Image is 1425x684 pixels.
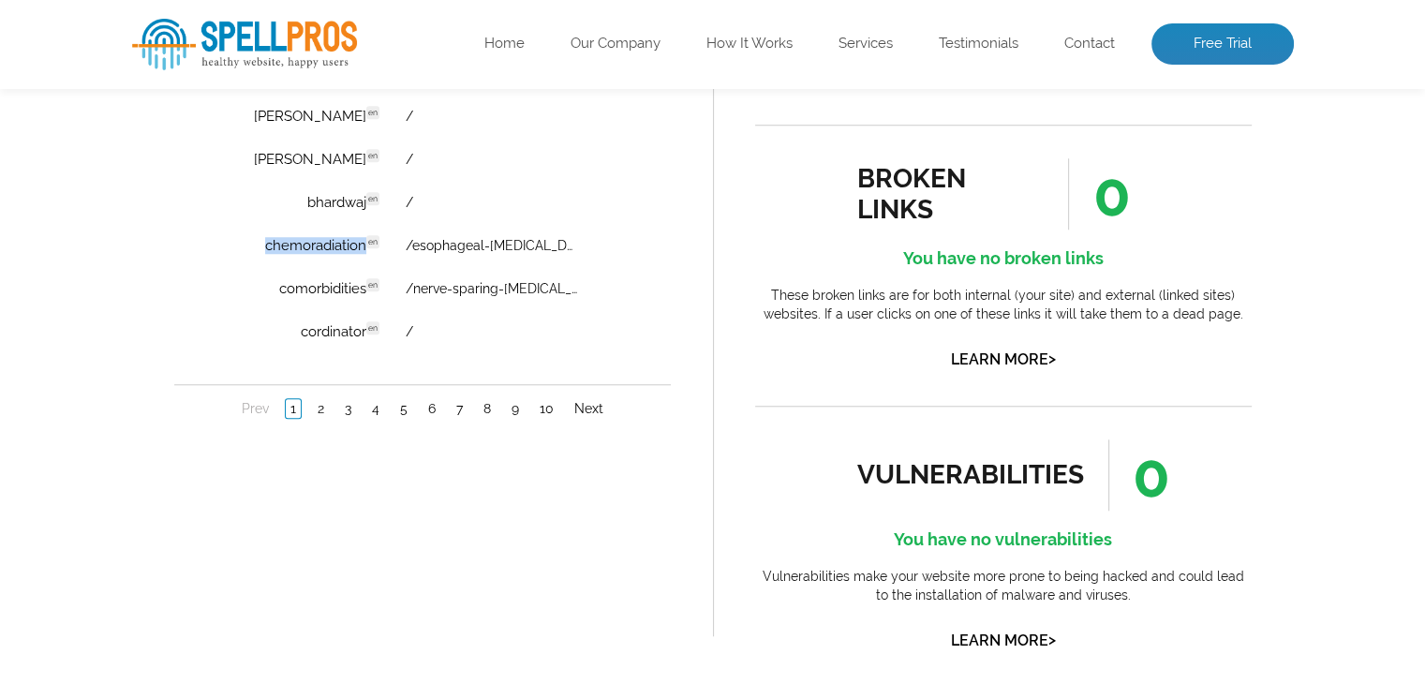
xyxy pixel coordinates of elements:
[49,47,216,88] td: achchhe
[49,305,216,347] td: bhardwaj
[1151,23,1294,65] a: Free Trial
[49,262,216,304] td: [PERSON_NAME]
[192,273,205,286] span: en
[1048,627,1056,653] span: >
[49,349,216,390] td: chemoradiation
[49,435,216,476] td: cordinator
[192,359,205,372] span: en
[231,405,405,420] a: /nerve-sparing-[MEDICAL_DATA]-for-[MEDICAL_DATA]-is-it-right-for-you/
[49,176,216,217] td: [MEDICAL_DATA]
[49,90,216,131] td: afriad
[49,2,216,45] th: Error Word
[939,35,1018,53] a: Testimonials
[706,35,793,53] a: How It Works
[484,35,525,53] a: Home
[231,60,239,75] a: /
[49,392,216,433] td: comorbidities
[231,189,405,204] a: /advances-in-[MEDICAL_DATA]-and-targeted-therapies-for-urological-cancers/
[839,35,893,53] a: Services
[221,523,238,542] a: 5
[951,350,1056,368] a: Learn More>
[166,523,182,542] a: 3
[333,523,349,542] a: 9
[192,186,205,200] span: en
[139,523,155,542] a: 2
[192,57,205,70] span: en
[1108,439,1170,511] span: 0
[192,230,205,243] span: en
[755,244,1252,274] h4: You have no broken links
[218,2,448,45] th: Website Page
[192,100,205,113] span: en
[193,523,210,542] a: 4
[231,448,239,463] a: /
[231,362,405,377] a: /esophageal-[MEDICAL_DATA]-treatment-in-[GEOGRAPHIC_DATA]/
[49,219,216,260] td: [PERSON_NAME]
[1048,346,1056,372] span: >
[231,232,239,247] a: /
[1068,158,1130,230] span: 0
[304,523,321,542] a: 8
[857,459,1085,490] div: vulnerabilities
[192,445,205,458] span: en
[231,146,239,161] a: /
[755,525,1252,555] h4: You have no vulnerabilities
[951,632,1056,649] a: Learn More>
[132,19,357,70] img: SpellPros
[231,103,239,118] a: /
[249,523,266,542] a: 6
[231,319,239,334] a: /
[571,35,661,53] a: Our Company
[49,133,216,174] td: [PERSON_NAME]
[857,163,1027,225] div: broken links
[111,522,127,543] a: 1
[192,316,205,329] span: en
[192,143,205,156] span: en
[755,287,1252,323] p: These broken links are for both internal (your site) and external (linked sites) websites. If a u...
[395,523,434,542] a: Next
[1064,35,1115,53] a: Contact
[755,568,1252,604] p: Vulnerabilities make your website more prone to being hacked and could lead to the installation o...
[361,523,384,542] a: 10
[231,275,239,290] a: /
[192,402,205,415] span: en
[277,523,293,542] a: 7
